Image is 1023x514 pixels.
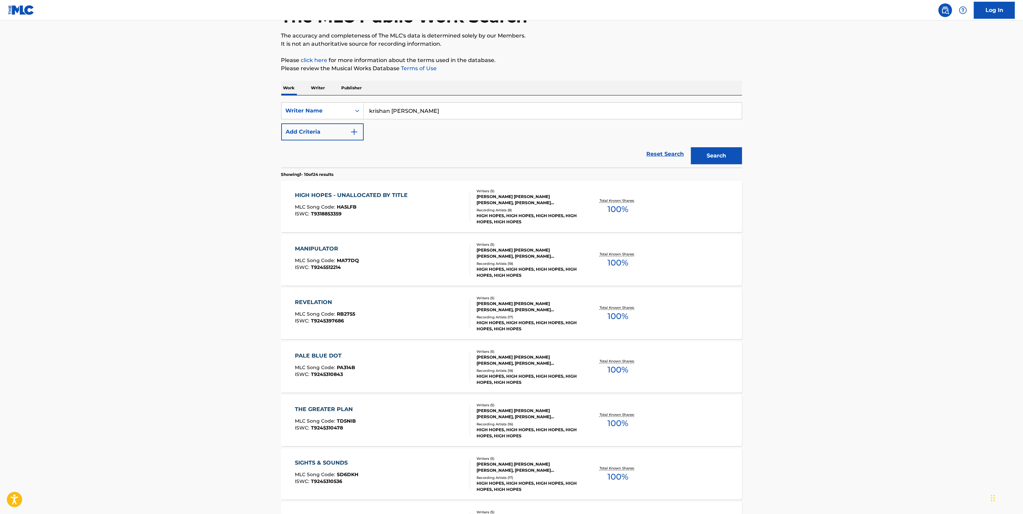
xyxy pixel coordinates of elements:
p: Work [281,81,297,95]
div: HIGH HOPES, HIGH HOPES, HIGH HOPES, HIGH HOPES, HIGH HOPES [477,427,580,439]
p: Please review the Musical Works Database [281,64,742,73]
a: MANIPULATORMLC Song Code:MA77DQISWC:T9245512214Writers (5)[PERSON_NAME] [PERSON_NAME] [PERSON_NAM... [281,235,742,286]
a: Public Search [938,3,952,17]
p: Total Known Shares: [600,412,636,417]
span: T9245310843 [311,371,343,377]
a: REVELATIONMLC Song Code:RB2755ISWC:T9245397686Writers (5)[PERSON_NAME] [PERSON_NAME] [PERSON_NAME... [281,288,742,339]
span: 100 % [607,364,628,376]
div: Recording Artists ( 16 ) [477,422,580,427]
a: Terms of Use [400,65,437,72]
span: 100 % [607,471,628,483]
button: Add Criteria [281,123,364,140]
img: MLC Logo [8,5,34,15]
div: HIGH HOPES, HIGH HOPES, HIGH HOPES, HIGH HOPES, HIGH HOPES [477,266,580,278]
p: Total Known Shares: [600,252,636,257]
span: MLC Song Code : [295,364,337,371]
a: SIGHTS & SOUNDSMLC Song Code:SD6DKHISWC:T9245310536Writers (5)[PERSON_NAME] [PERSON_NAME] [PERSON... [281,449,742,500]
span: 100 % [607,310,628,322]
a: HIGH HOPES - UNALLOCATED BY TITLEMLC Song Code:HA5LFBISWC:T9318853359Writers (5)[PERSON_NAME] [PE... [281,181,742,232]
p: Total Known Shares: [600,466,636,471]
span: MA77DQ [337,257,359,263]
img: help [959,6,967,14]
span: T9245310478 [311,425,343,431]
div: Help [956,3,970,17]
div: Drag [991,488,995,509]
span: ISWC : [295,371,311,377]
div: Writers ( 5 ) [477,188,580,194]
form: Search Form [281,102,742,168]
a: THE GREATER PLANMLC Song Code:TD5NIBISWC:T9245310478Writers (5)[PERSON_NAME] [PERSON_NAME] [PERSO... [281,395,742,446]
div: HIGH HOPES - UNALLOCATED BY TITLE [295,191,411,199]
div: Recording Artists ( 17 ) [477,475,580,480]
p: Publisher [340,81,364,95]
span: MLC Song Code : [295,257,337,263]
div: Writers ( 5 ) [477,242,580,247]
span: T9318853359 [311,211,342,217]
span: 100 % [607,417,628,429]
div: [PERSON_NAME] [PERSON_NAME] [PERSON_NAME], [PERSON_NAME] [PERSON_NAME], [PERSON_NAME], [PERSON_NA... [477,194,580,206]
div: [PERSON_NAME] [PERSON_NAME] [PERSON_NAME], [PERSON_NAME] [PERSON_NAME], [PERSON_NAME], [PERSON_NA... [477,461,580,473]
div: Writers ( 5 ) [477,403,580,408]
div: [PERSON_NAME] [PERSON_NAME] [PERSON_NAME], [PERSON_NAME] [PERSON_NAME], [PERSON_NAME], [PERSON_NA... [477,408,580,420]
span: HA5LFB [337,204,357,210]
a: Log In [974,2,1015,19]
div: REVELATION [295,298,355,306]
div: [PERSON_NAME] [PERSON_NAME] [PERSON_NAME], [PERSON_NAME] [PERSON_NAME], [PERSON_NAME], [PERSON_NA... [477,247,580,259]
a: Reset Search [643,147,688,162]
span: ISWC : [295,211,311,217]
div: THE GREATER PLAN [295,405,356,413]
span: ISWC : [295,425,311,431]
img: search [941,6,949,14]
span: MLC Song Code : [295,418,337,424]
a: PALE BLUE DOTMLC Song Code:PA314BISWC:T9245310843Writers (5)[PERSON_NAME] [PERSON_NAME] [PERSON_N... [281,342,742,393]
p: Total Known Shares: [600,359,636,364]
div: Recording Artists ( 18 ) [477,261,580,266]
p: Writer [309,81,327,95]
div: [PERSON_NAME] [PERSON_NAME] [PERSON_NAME], [PERSON_NAME] [PERSON_NAME], [PERSON_NAME], [PERSON_NA... [477,354,580,366]
span: MLC Song Code : [295,204,337,210]
div: PALE BLUE DOT [295,352,355,360]
iframe: Chat Widget [989,481,1023,514]
p: Please for more information about the terms used in the database. [281,56,742,64]
p: It is not an authoritative source for recording information. [281,40,742,48]
div: HIGH HOPES, HIGH HOPES, HIGH HOPES, HIGH HOPES, HIGH HOPES [477,480,580,493]
div: Writers ( 5 ) [477,349,580,354]
span: RB2755 [337,311,355,317]
p: Total Known Shares: [600,305,636,310]
span: T9245512214 [311,264,341,270]
p: The accuracy and completeness of The MLC's data is determined solely by our Members. [281,32,742,40]
span: ISWC : [295,318,311,324]
span: T9245310536 [311,478,342,484]
div: SIGHTS & SOUNDS [295,459,358,467]
span: TD5NIB [337,418,356,424]
p: Total Known Shares: [600,198,636,203]
div: Recording Artists ( 8 ) [477,208,580,213]
div: Recording Artists ( 17 ) [477,315,580,320]
div: Writer Name [286,107,347,115]
div: HIGH HOPES, HIGH HOPES, HIGH HOPES, HIGH HOPES, HIGH HOPES [477,320,580,332]
button: Search [691,147,742,164]
span: MLC Song Code : [295,311,337,317]
img: 9d2ae6d4665cec9f34b9.svg [350,128,358,136]
p: Showing 1 - 10 of 24 results [281,171,334,178]
span: 100 % [607,257,628,269]
div: HIGH HOPES, HIGH HOPES, HIGH HOPES, HIGH HOPES, HIGH HOPES [477,213,580,225]
span: MLC Song Code : [295,471,337,478]
span: 100 % [607,203,628,215]
span: PA314B [337,364,355,371]
div: Writers ( 5 ) [477,456,580,461]
div: MANIPULATOR [295,245,359,253]
div: Recording Artists ( 18 ) [477,368,580,373]
div: HIGH HOPES, HIGH HOPES, HIGH HOPES, HIGH HOPES, HIGH HOPES [477,373,580,385]
div: [PERSON_NAME] [PERSON_NAME] [PERSON_NAME], [PERSON_NAME] [PERSON_NAME], [PERSON_NAME], [PERSON_NA... [477,301,580,313]
span: T9245397686 [311,318,344,324]
span: ISWC : [295,478,311,484]
span: SD6DKH [337,471,358,478]
div: Writers ( 5 ) [477,296,580,301]
a: click here [301,57,328,63]
span: ISWC : [295,264,311,270]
